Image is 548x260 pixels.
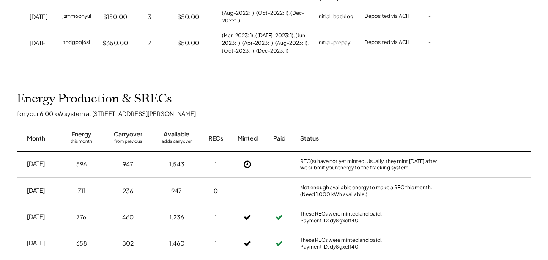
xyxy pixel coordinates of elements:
div: - [428,39,431,47]
button: Not Yet Minted [241,158,254,171]
h2: Energy Production & SRECs [17,92,172,106]
div: [DATE] [27,186,45,195]
div: 7 [148,39,151,47]
div: 1 [215,160,217,169]
div: Paid [273,134,285,143]
div: 1,236 [170,213,184,221]
div: $350.00 [102,39,128,47]
div: Energy [71,130,91,138]
div: 1,460 [169,239,184,248]
div: 460 [122,213,134,221]
div: Available [164,130,189,138]
div: Month [27,134,45,143]
div: 947 [171,187,182,195]
div: from previous [114,138,142,147]
div: [DATE] [30,39,47,47]
div: Not enough available energy to make a REC this month. (Need 1,000 kWh available.) [300,184,444,197]
div: $150.00 [103,13,127,21]
div: Minted [238,134,258,143]
div: initial-backlog [318,13,353,21]
div: [DATE] [27,213,45,221]
div: 236 [123,187,133,195]
div: this month [71,138,92,147]
div: 776 [77,213,86,221]
div: tndgpoj6sl [63,39,90,47]
div: REC(s) have not yet minted. Usually, they mint [DATE] after we submit your energy to the tracking... [300,158,444,171]
div: 947 [123,160,133,169]
div: 0 [214,187,218,195]
div: adds carryover [162,138,192,147]
div: 802 [122,239,134,248]
div: 658 [76,239,87,248]
div: 3 [148,13,151,21]
div: (Aug-2022: 1), (Oct-2022: 1), (Dec-2022: 1) [222,9,309,25]
div: $50.00 [177,13,199,21]
div: (Mar-2023: 1), ([DATE]-2023: 1), (Jun-2023: 1), (Apr-2023: 1), (Aug-2023: 1), (Oct-2023: 1), (Dec... [222,32,309,55]
div: [DATE] [30,13,47,21]
div: These RECs were minted and paid. Payment ID: dy8gxelf40 [300,237,444,250]
div: 1 [215,239,217,248]
div: RECs [208,134,223,143]
div: Deposited via ACH [364,39,410,47]
div: Status [300,134,444,143]
div: $50.00 [177,39,199,47]
div: Deposited via ACH [364,13,410,21]
div: Carryover [114,130,142,138]
div: 1,543 [169,160,184,169]
div: 596 [76,160,87,169]
div: [DATE] [27,160,45,168]
div: 1 [215,213,217,221]
div: for your 6.00 kW system at [STREET_ADDRESS][PERSON_NAME] [17,110,540,117]
div: - [428,13,431,21]
div: 711 [78,187,85,195]
div: jzmm6onyul [63,13,91,21]
div: These RECs were minted and paid. Payment ID: dy8gxelf40 [300,210,444,224]
div: initial-prepay [318,39,350,47]
div: [DATE] [27,239,45,247]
